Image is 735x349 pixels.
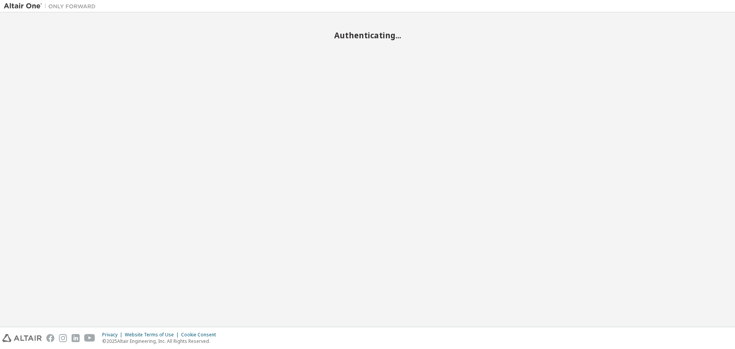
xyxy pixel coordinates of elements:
img: Altair One [4,2,100,10]
img: instagram.svg [59,334,67,342]
img: facebook.svg [46,334,54,342]
img: linkedin.svg [72,334,80,342]
img: youtube.svg [84,334,95,342]
div: Cookie Consent [181,332,220,338]
h2: Authenticating... [4,30,731,40]
img: altair_logo.svg [2,334,42,342]
p: © 2025 Altair Engineering, Inc. All Rights Reserved. [102,338,220,344]
div: Website Terms of Use [125,332,181,338]
div: Privacy [102,332,125,338]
